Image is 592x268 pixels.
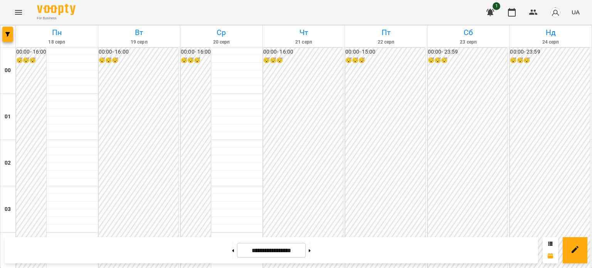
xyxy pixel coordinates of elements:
[568,5,583,19] button: UA
[429,39,508,46] h6: 23 серп
[99,27,179,39] h6: Вт
[17,27,97,39] h6: Пн
[428,56,508,65] h6: 😴😴😴
[37,4,76,15] img: Voopty Logo
[5,205,11,214] h6: 03
[181,56,211,65] h6: 😴😴😴
[572,8,580,16] span: UA
[493,2,500,10] span: 1
[264,27,344,39] h6: Чт
[16,56,46,65] h6: 😴😴😴
[16,48,46,56] h6: 00:00 - 16:00
[346,27,426,39] h6: Пт
[264,39,344,46] h6: 21 серп
[263,48,343,56] h6: 00:00 - 16:00
[99,48,179,56] h6: 00:00 - 16:00
[428,48,508,56] h6: 00:00 - 23:59
[345,48,425,56] h6: 00:00 - 15:00
[550,7,561,18] img: avatar_s.png
[511,27,590,39] h6: Нд
[510,48,590,56] h6: 00:00 - 23:59
[510,56,590,65] h6: 😴😴😴
[511,39,590,46] h6: 24 серп
[263,56,343,65] h6: 😴😴😴
[99,56,179,65] h6: 😴😴😴
[9,3,28,22] button: Menu
[17,39,97,46] h6: 18 серп
[99,39,179,46] h6: 19 серп
[346,39,426,46] h6: 22 серп
[5,113,11,121] h6: 01
[429,27,508,39] h6: Сб
[182,39,261,46] h6: 20 серп
[181,48,211,56] h6: 00:00 - 16:00
[182,27,261,39] h6: Ср
[5,159,11,167] h6: 02
[37,16,76,21] span: For Business
[345,56,425,65] h6: 😴😴😴
[5,66,11,75] h6: 00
